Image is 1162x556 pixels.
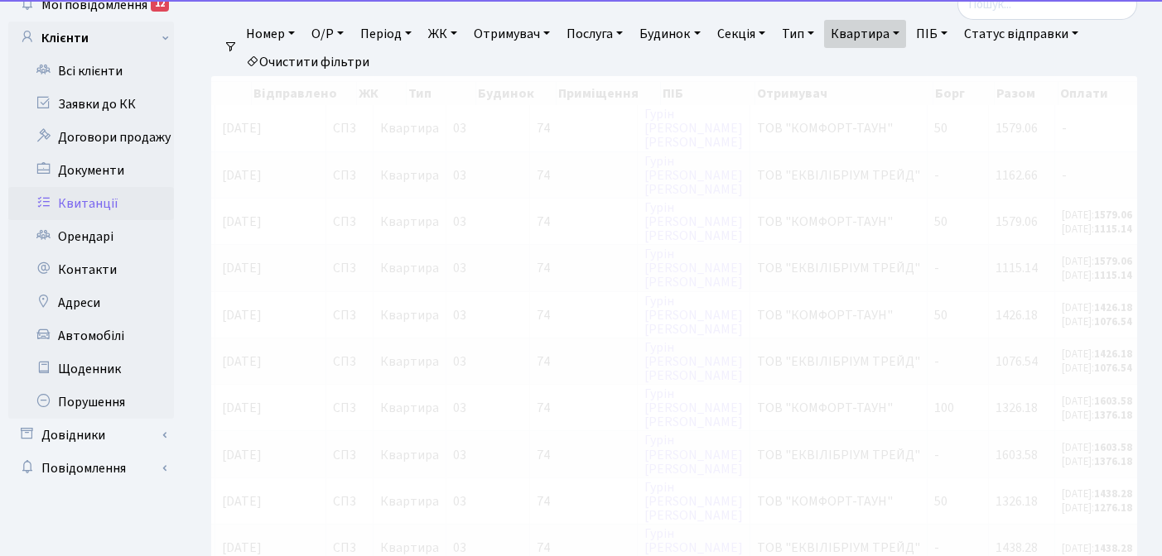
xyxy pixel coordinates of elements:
a: Очистити фільтри [239,48,376,76]
a: Секція [711,20,772,48]
a: ЖК [422,20,464,48]
a: Будинок [633,20,706,48]
a: ПІБ [909,20,954,48]
a: Квитанції [8,187,174,220]
a: Довідники [8,419,174,452]
a: Щоденник [8,352,174,386]
a: Номер [239,20,301,48]
a: Контакти [8,253,174,286]
a: О/Р [305,20,350,48]
a: Період [354,20,418,48]
a: Повідомлення [8,452,174,485]
a: Квартира [824,20,906,48]
a: Всі клієнти [8,55,174,88]
a: Клієнти [8,22,174,55]
a: Послуга [560,20,629,48]
a: Отримувач [467,20,557,48]
a: Порушення [8,386,174,419]
a: Документи [8,154,174,187]
a: Договори продажу [8,121,174,154]
a: Автомобілі [8,319,174,352]
a: Орендарі [8,220,174,253]
a: Адреси [8,286,174,319]
a: Тип [775,20,821,48]
a: Заявки до КК [8,88,174,121]
a: Статус відправки [957,20,1085,48]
